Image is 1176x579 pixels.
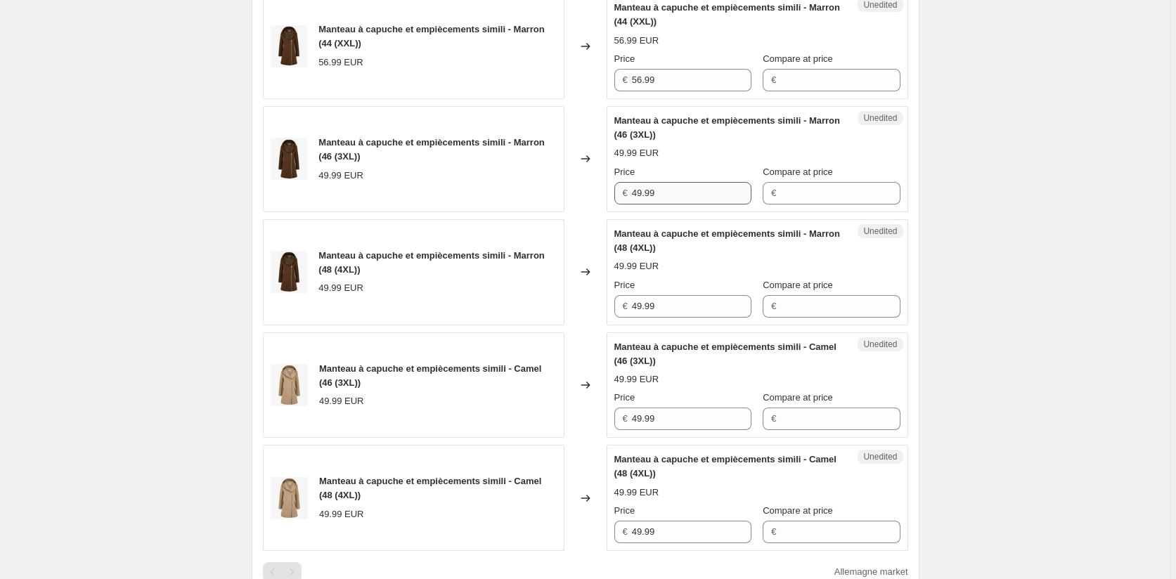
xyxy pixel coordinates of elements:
[319,476,541,500] span: Manteau à capuche et empiècements simili - Camel (48 (4XL))
[614,486,659,500] div: 49.99 EUR
[318,281,363,295] div: 49.99 EUR
[863,226,897,237] span: Unedited
[763,280,833,290] span: Compare at price
[319,363,541,388] span: Manteau à capuche et empiècements simili - Camel (46 (3XL))
[318,56,363,70] div: 56.99 EUR
[271,477,308,519] img: JOA-5287-1_80x.jpg
[271,138,308,180] img: JOA-5284-1_80x.jpg
[763,167,833,177] span: Compare at price
[319,507,364,521] div: 49.99 EUR
[614,505,635,516] span: Price
[614,34,659,48] div: 56.99 EUR
[623,413,628,424] span: €
[863,339,897,350] span: Unedited
[271,251,308,293] img: JOA-5284-1_80x.jpg
[863,451,897,462] span: Unedited
[614,115,841,140] span: Manteau à capuche et empiècements simili - Marron (46 (3XL))
[771,301,776,311] span: €
[271,364,308,406] img: JOA-5287-1_80x.jpg
[318,137,545,162] span: Manteau à capuche et empiècements simili - Marron (46 (3XL))
[614,146,659,160] div: 49.99 EUR
[614,280,635,290] span: Price
[863,112,897,124] span: Unedited
[771,526,776,537] span: €
[614,372,659,386] div: 49.99 EUR
[771,188,776,198] span: €
[318,250,545,275] span: Manteau à capuche et empiècements simili - Marron (48 (4XL))
[763,53,833,64] span: Compare at price
[614,341,836,366] span: Manteau à capuche et empiècements simili - Camel (46 (3XL))
[318,24,545,48] span: Manteau à capuche et empiècements simili - Marron (44 (XXL))
[614,392,635,403] span: Price
[318,169,363,183] div: 49.99 EUR
[771,413,776,424] span: €
[271,25,308,67] img: JOA-5284-1_80x.jpg
[763,505,833,516] span: Compare at price
[319,394,364,408] div: 49.99 EUR
[771,74,776,85] span: €
[834,566,908,577] span: Allemagne market
[763,392,833,403] span: Compare at price
[623,301,628,311] span: €
[614,454,836,479] span: Manteau à capuche et empiècements simili - Camel (48 (4XL))
[623,74,628,85] span: €
[614,2,841,27] span: Manteau à capuche et empiècements simili - Marron (44 (XXL))
[614,228,841,253] span: Manteau à capuche et empiècements simili - Marron (48 (4XL))
[614,259,659,273] div: 49.99 EUR
[623,188,628,198] span: €
[623,526,628,537] span: €
[614,167,635,177] span: Price
[614,53,635,64] span: Price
